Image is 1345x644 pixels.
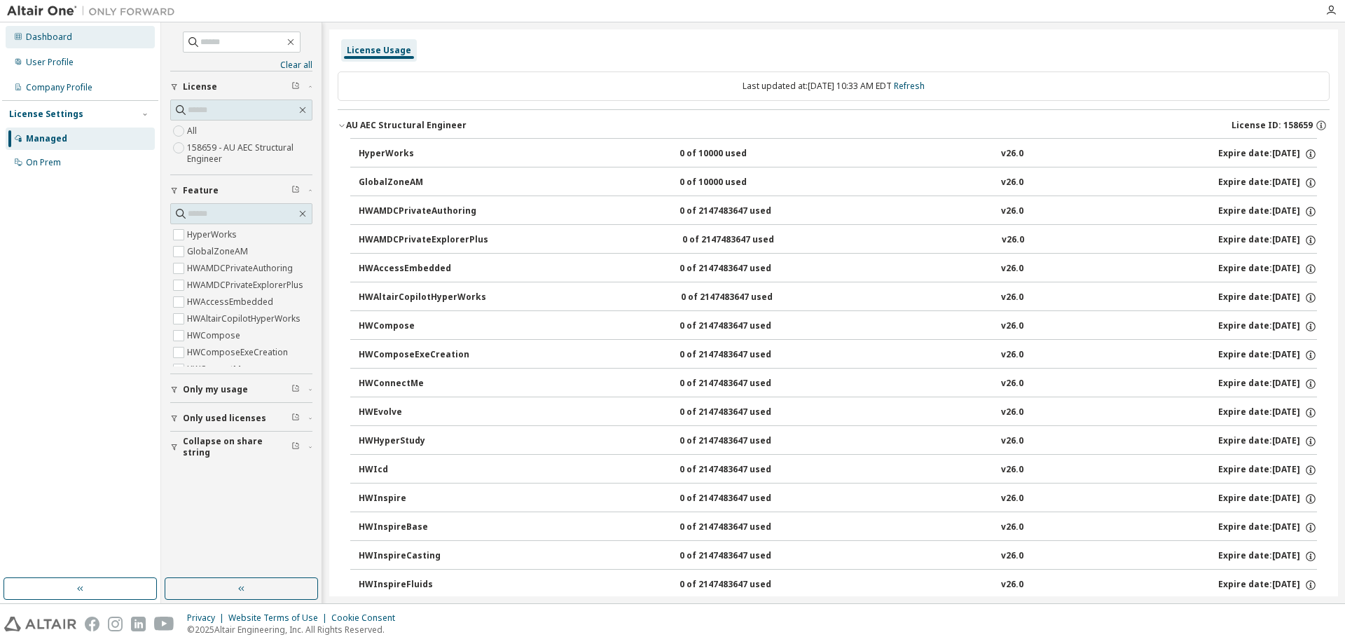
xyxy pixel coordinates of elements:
[359,406,485,419] div: HWEvolve
[359,167,1317,198] button: GlobalZoneAM0 of 10000 usedv26.0Expire date:[DATE]
[1001,493,1023,505] div: v26.0
[338,71,1330,101] div: Last updated at: [DATE] 10:33 AM EDT
[187,243,251,260] label: GlobalZoneAM
[187,294,276,310] label: HWAccessEmbedded
[7,4,182,18] img: Altair One
[170,60,312,71] a: Clear all
[359,484,1317,514] button: HWInspire0 of 2147483647 usedv26.0Expire date:[DATE]
[183,413,266,424] span: Only used licenses
[183,384,248,395] span: Only my usage
[4,617,76,631] img: altair_logo.svg
[359,455,1317,486] button: HWIcd0 of 2147483647 usedv26.0Expire date:[DATE]
[681,292,807,304] div: 0 of 2147483647 used
[187,344,291,361] label: HWComposeExeCreation
[680,521,806,534] div: 0 of 2147483647 used
[1218,406,1317,419] div: Expire date: [DATE]
[359,426,1317,457] button: HWHyperStudy0 of 2147483647 usedv26.0Expire date:[DATE]
[680,464,806,477] div: 0 of 2147483647 used
[187,310,303,327] label: HWAltairCopilotHyperWorks
[359,311,1317,342] button: HWCompose0 of 2147483647 usedv26.0Expire date:[DATE]
[1218,205,1317,218] div: Expire date: [DATE]
[183,185,219,196] span: Feature
[1001,349,1023,362] div: v26.0
[154,617,174,631] img: youtube.svg
[680,148,806,160] div: 0 of 10000 used
[183,81,217,93] span: License
[359,397,1317,428] button: HWEvolve0 of 2147483647 usedv26.0Expire date:[DATE]
[359,263,485,275] div: HWAccessEmbedded
[26,133,67,144] div: Managed
[680,320,806,333] div: 0 of 2147483647 used
[359,369,1317,399] button: HWConnectMe0 of 2147483647 usedv26.0Expire date:[DATE]
[680,493,806,505] div: 0 of 2147483647 used
[359,196,1317,227] button: HWAMDCPrivateAuthoring0 of 2147483647 usedv26.0Expire date:[DATE]
[291,413,300,424] span: Clear filter
[680,406,806,419] div: 0 of 2147483647 used
[1001,378,1023,390] div: v26.0
[170,71,312,102] button: License
[187,624,403,636] p: © 2025 Altair Engineering, Inc. All Rights Reserved.
[1218,435,1317,448] div: Expire date: [DATE]
[680,378,806,390] div: 0 of 2147483647 used
[359,464,485,477] div: HWIcd
[291,441,300,453] span: Clear filter
[1001,205,1023,218] div: v26.0
[359,512,1317,543] button: HWInspireBase0 of 2147483647 usedv26.0Expire date:[DATE]
[680,263,806,275] div: 0 of 2147483647 used
[359,550,485,563] div: HWInspireCasting
[359,340,1317,371] button: HWComposeExeCreation0 of 2147483647 usedv26.0Expire date:[DATE]
[1218,521,1317,534] div: Expire date: [DATE]
[170,374,312,405] button: Only my usage
[1218,148,1317,160] div: Expire date: [DATE]
[680,435,806,448] div: 0 of 2147483647 used
[26,82,92,93] div: Company Profile
[1001,579,1023,591] div: v26.0
[26,57,74,68] div: User Profile
[1218,493,1317,505] div: Expire date: [DATE]
[291,81,300,93] span: Clear filter
[187,226,240,243] label: HyperWorks
[1001,550,1023,563] div: v26.0
[108,617,123,631] img: instagram.svg
[1218,177,1317,189] div: Expire date: [DATE]
[680,550,806,563] div: 0 of 2147483647 used
[187,277,306,294] label: HWAMDCPrivateExplorerPlus
[1001,406,1023,419] div: v26.0
[359,378,485,390] div: HWConnectMe
[359,570,1317,601] button: HWInspireFluids0 of 2147483647 usedv26.0Expire date:[DATE]
[1218,320,1317,333] div: Expire date: [DATE]
[338,110,1330,141] button: AU AEC Structural EngineerLicense ID: 158659
[170,175,312,206] button: Feature
[1232,120,1313,131] span: License ID: 158659
[359,435,485,448] div: HWHyperStudy
[183,436,291,458] span: Collapse on share string
[359,493,485,505] div: HWInspire
[1001,521,1023,534] div: v26.0
[1218,234,1317,247] div: Expire date: [DATE]
[359,139,1317,170] button: HyperWorks0 of 10000 usedv26.0Expire date:[DATE]
[291,384,300,395] span: Clear filter
[85,617,99,631] img: facebook.svg
[331,612,403,624] div: Cookie Consent
[359,254,1317,285] button: HWAccessEmbedded0 of 2147483647 usedv26.0Expire date:[DATE]
[680,205,806,218] div: 0 of 2147483647 used
[187,123,200,139] label: All
[26,32,72,43] div: Dashboard
[894,80,925,92] a: Refresh
[170,403,312,434] button: Only used licenses
[187,260,296,277] label: HWAMDCPrivateAuthoring
[1218,263,1317,275] div: Expire date: [DATE]
[359,349,485,362] div: HWComposeExeCreation
[347,45,411,56] div: License Usage
[187,612,228,624] div: Privacy
[1218,550,1317,563] div: Expire date: [DATE]
[680,349,806,362] div: 0 of 2147483647 used
[359,521,485,534] div: HWInspireBase
[359,579,485,591] div: HWInspireFluids
[26,157,61,168] div: On Prem
[359,148,485,160] div: HyperWorks
[1218,349,1317,362] div: Expire date: [DATE]
[359,177,485,189] div: GlobalZoneAM
[1001,320,1023,333] div: v26.0
[1001,148,1023,160] div: v26.0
